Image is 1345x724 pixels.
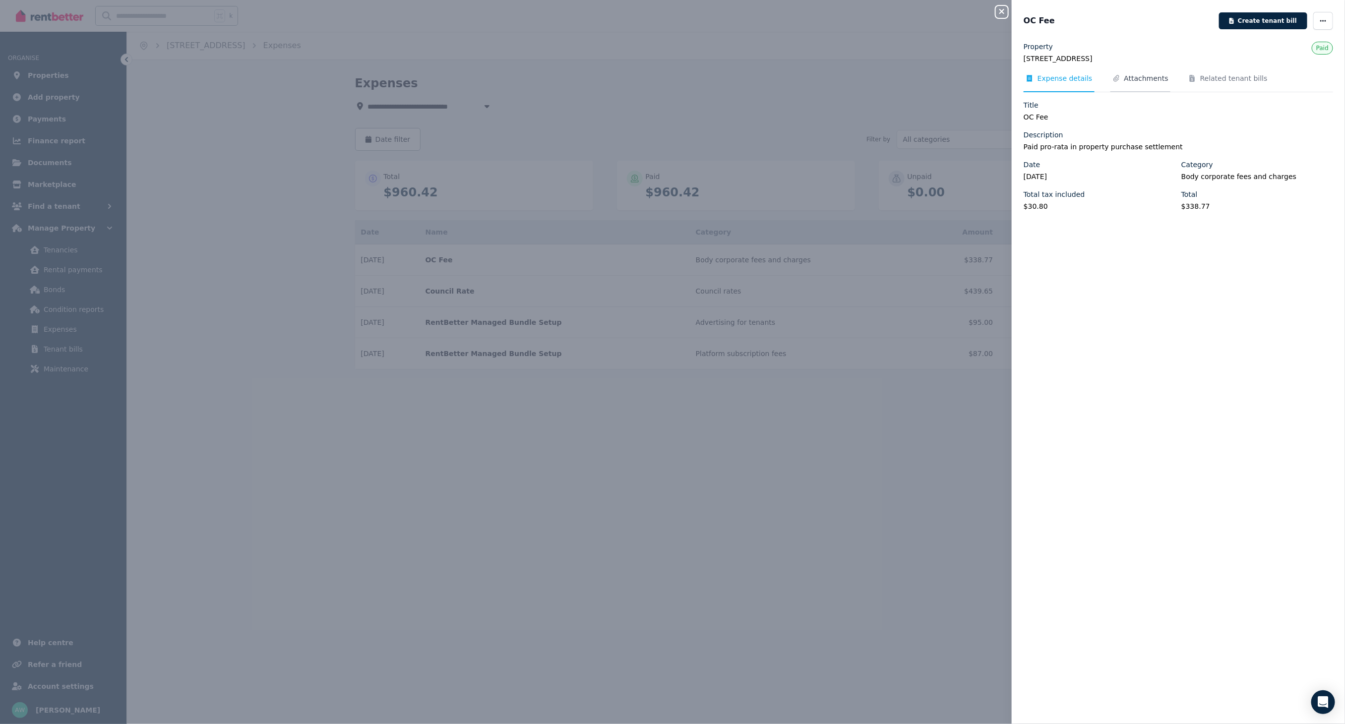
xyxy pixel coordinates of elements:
[1219,12,1307,29] button: Create tenant bill
[1024,189,1085,199] label: Total tax included
[1024,54,1333,63] legend: [STREET_ADDRESS]
[1200,73,1268,83] span: Related tenant bills
[1181,172,1333,181] legend: Body corporate fees and charges
[1024,201,1175,211] legend: $30.80
[1181,160,1213,170] label: Category
[1024,130,1063,140] label: Description
[1024,160,1040,170] label: Date
[1024,15,1055,27] span: OC Fee
[1024,112,1333,122] legend: OC Fee
[1181,189,1198,199] label: Total
[1311,690,1335,714] div: Open Intercom Messenger
[1124,73,1168,83] span: Attachments
[1024,142,1333,152] legend: Paid pro-rata in property purchase settlement
[1181,201,1333,211] legend: $338.77
[1316,45,1329,52] span: Paid
[1038,73,1093,83] span: Expense details
[1024,172,1175,181] legend: [DATE]
[1024,73,1333,92] nav: Tabs
[1024,100,1039,110] label: Title
[1024,42,1053,52] label: Property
